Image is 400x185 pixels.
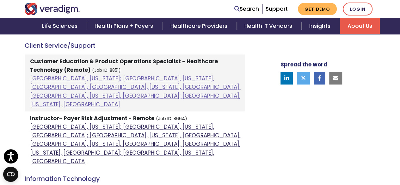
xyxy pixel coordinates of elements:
a: Search [234,5,259,13]
h4: Client Service/Support [25,42,245,49]
a: Life Sciences [34,18,87,34]
a: Login [343,3,372,15]
a: Healthcare Providers [163,18,237,34]
h4: Information Technology [25,175,245,182]
a: Insights [302,18,340,34]
a: Support [266,5,288,13]
a: About Us [340,18,380,34]
a: Health IT Vendors [237,18,302,34]
a: [GEOGRAPHIC_DATA], [US_STATE]; [GEOGRAPHIC_DATA], [US_STATE], [GEOGRAPHIC_DATA]; [GEOGRAPHIC_DATA... [30,75,241,108]
strong: Instructor- Payer Risk Adjustment - Remote [30,114,154,122]
img: Veradigm logo [25,3,80,15]
strong: Spread the word [280,61,327,68]
a: Health Plans + Payers [87,18,163,34]
a: [GEOGRAPHIC_DATA], [US_STATE]; [GEOGRAPHIC_DATA], [US_STATE], [GEOGRAPHIC_DATA]; [GEOGRAPHIC_DATA... [30,123,241,165]
small: (Job ID: 8664) [156,116,187,122]
strong: Customer Education & Product Operations Specialist - Healthcare Technology (Remote) [30,58,218,74]
small: (Job ID: 8851) [92,67,121,73]
a: Get Demo [298,3,337,15]
button: Open CMP widget [3,167,18,182]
